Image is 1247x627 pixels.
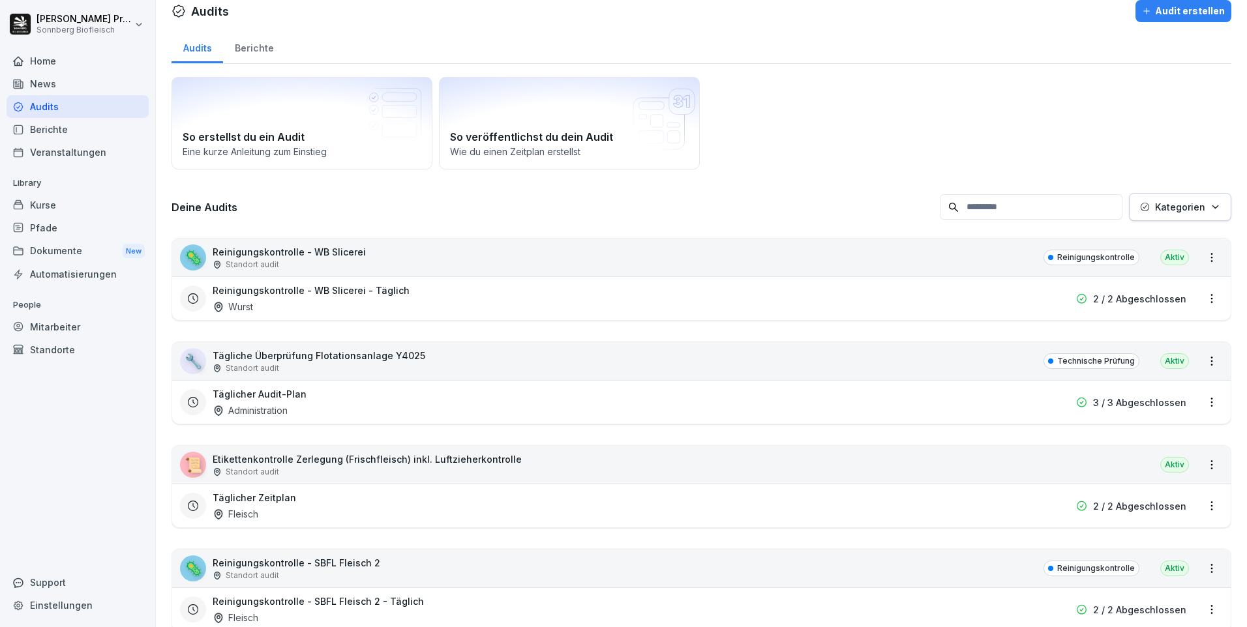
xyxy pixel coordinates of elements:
[123,244,145,259] div: New
[7,338,149,361] a: Standorte
[1093,292,1186,306] p: 2 / 2 Abgeschlossen
[7,194,149,216] a: Kurse
[1057,252,1135,263] p: Reinigungskontrolle
[7,95,149,118] a: Audits
[7,263,149,285] a: Automatisierungen
[37,14,132,25] p: [PERSON_NAME] Preßlauer
[226,466,279,478] p: Standort audit
[1093,396,1186,409] p: 3 / 3 Abgeschlossen
[180,555,206,581] div: 🦠
[191,3,229,20] h1: Audits
[7,118,149,141] a: Berichte
[7,50,149,72] a: Home
[180,452,206,478] div: 📜
[439,77,700,169] a: So veröffentlichst du dein AuditWie du einen Zeitplan erstellst
[213,387,307,401] h3: Täglicher Audit-Plan
[226,362,279,374] p: Standort audit
[1057,355,1135,367] p: Technische Prüfung
[172,200,933,214] h3: Deine Audits
[1093,499,1186,513] p: 2 / 2 Abgeschlossen
[226,259,279,270] p: Standort audit
[172,77,432,169] a: So erstellst du ein AuditEine kurze Anleitung zum Einstieg
[1142,4,1225,18] div: Audit erstellen
[213,300,253,313] div: Wurst
[7,239,149,263] a: DokumenteNew
[450,145,689,158] p: Wie du einen Zeitplan erstellst
[213,245,366,259] p: Reinigungskontrolle - WB Slicerei
[7,141,149,164] a: Veranstaltungen
[1160,457,1189,473] div: Aktiv
[183,145,421,158] p: Eine kurze Anleitung zum Einstieg
[1160,353,1189,369] div: Aktiv
[37,25,132,35] p: Sonnberg Biofleisch
[1160,561,1189,576] div: Aktiv
[450,129,689,145] h2: So veröffentlichst du dein Audit
[1057,562,1135,574] p: Reinigungskontrolle
[7,295,149,315] p: People
[172,30,223,63] a: Audits
[7,315,149,338] a: Mitarbeiter
[213,507,258,521] div: Fleisch
[7,173,149,194] p: Library
[1093,603,1186,617] p: 2 / 2 Abgeschlossen
[7,594,149,617] a: Einstellungen
[213,452,522,466] p: Etikettenkontrolle Zerlegung (Frischfleisch) inkl. Luftzieherkontrolle
[180,244,206,270] div: 🦠
[183,129,421,145] h2: So erstellst du ein Audit
[213,594,424,608] h3: Reinigungskontrolle - SBFL Fleisch 2 - Täglich
[1129,193,1231,221] button: Kategorien
[226,570,279,581] p: Standort audit
[7,571,149,594] div: Support
[7,216,149,239] a: Pfade
[213,403,288,417] div: Administration
[213,284,410,297] h3: Reinigungskontrolle - WB Slicerei - Täglich
[213,556,380,570] p: Reinigungskontrolle - SBFL Fleisch 2
[1160,250,1189,265] div: Aktiv
[7,72,149,95] a: News
[213,349,425,362] p: Tägliche Überprüfung Flotationsanlage Y4025
[213,491,296,504] h3: Täglicher Zeitplan
[7,239,149,263] div: Dokumente
[1155,200,1205,214] p: Kategorien
[213,611,258,624] div: Fleisch
[180,348,206,374] div: 🔧
[223,30,285,63] a: Berichte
